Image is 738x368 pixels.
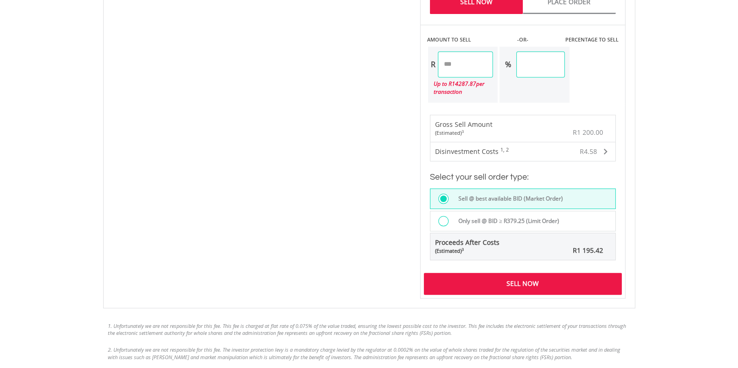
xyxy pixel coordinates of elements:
[462,247,464,252] sup: 3
[435,147,499,156] span: Disinvestment Costs
[500,146,509,153] sup: 1, 2
[453,216,559,226] label: Only sell @ BID ≥ R379.25 (Limit Order)
[580,147,597,156] span: R4.58
[435,129,492,137] div: (Estimated)
[428,51,438,77] div: R
[453,194,563,204] label: Sell @ best available BID (Market Order)
[517,36,528,43] label: -OR-
[499,51,516,77] div: %
[462,129,464,134] sup: 3
[435,247,499,255] div: (Estimated)
[108,346,631,361] li: 2. Unfortunately we are not responsible for this fee. The investor protection levy is a mandatory...
[573,246,603,255] span: R1 195.42
[452,80,476,88] span: 14287.87
[573,128,603,137] span: R1 200.00
[428,77,493,98] div: Up to R per transaction
[435,120,492,137] div: Gross Sell Amount
[565,36,618,43] label: PERCENTAGE TO SELL
[427,36,471,43] label: AMOUNT TO SELL
[430,171,616,184] h3: Select your sell order type:
[108,322,631,337] li: 1. Unfortunately we are not responsible for this fee. This fee is charged at flat rate of 0.075% ...
[435,238,499,255] span: Proceeds After Costs
[424,273,622,294] div: Sell Now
